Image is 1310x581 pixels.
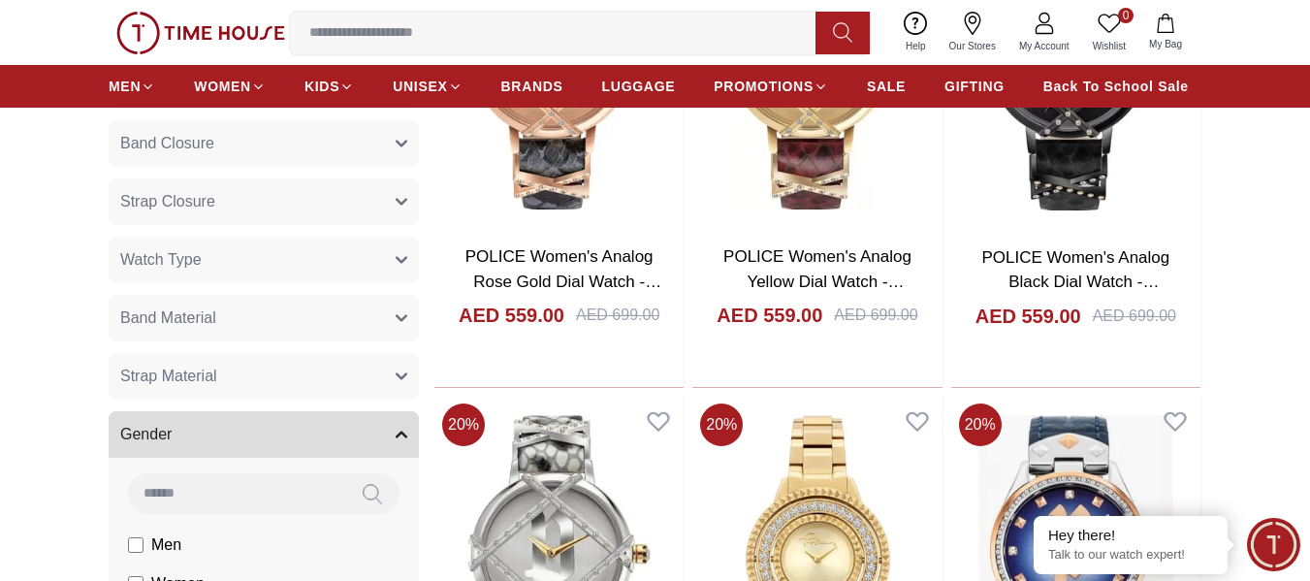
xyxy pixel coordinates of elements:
span: 20 % [700,403,743,446]
h4: AED 559.00 [459,302,564,329]
span: 20 % [442,403,485,446]
span: BRANDS [501,77,563,96]
a: BRANDS [501,69,563,104]
p: Talk to our watch expert! [1048,547,1213,564]
span: 0 [1118,8,1134,23]
a: SALE [867,69,906,104]
h4: AED 559.00 [717,302,822,329]
div: AED 699.00 [576,304,659,327]
span: Band Closure [120,132,214,155]
span: My Bag [1141,37,1190,51]
button: Watch Type [109,237,419,283]
span: Men [151,533,181,557]
a: POLICE Women's Analog Rose Gold Dial Watch - PL.16068BSR/32 [465,247,661,315]
div: Hey there! [1048,526,1213,545]
span: Band Material [120,307,216,330]
h4: AED 559.00 [975,303,1081,330]
span: Strap Closure [120,190,215,213]
a: POLICE Women's Analog Yellow Dial Watch - PL.16068BSG/22 [723,247,911,315]
a: GIFTING [944,69,1005,104]
a: PROMOTIONS [714,69,828,104]
span: Back To School Sale [1043,77,1189,96]
button: Band Closure [109,120,419,167]
button: Strap Material [109,353,419,400]
div: AED 699.00 [834,304,917,327]
span: Help [898,39,934,53]
button: Band Material [109,295,419,341]
a: MEN [109,69,155,104]
span: GIFTING [944,77,1005,96]
span: UNISEX [393,77,447,96]
a: UNISEX [393,69,462,104]
a: WOMEN [194,69,266,104]
a: POLICE Women's Analog Black Dial Watch - PL.16068BSB/02 [981,248,1169,316]
div: AED 699.00 [1093,305,1176,328]
div: Chat Widget [1247,518,1300,571]
span: LUGGAGE [602,77,676,96]
span: WOMEN [194,77,251,96]
span: Watch Type [120,248,202,272]
span: 20 % [959,403,1002,446]
span: Gender [120,423,172,446]
a: LUGGAGE [602,69,676,104]
button: Gender [109,411,419,458]
a: Our Stores [938,8,1007,57]
span: MEN [109,77,141,96]
a: 0Wishlist [1081,8,1137,57]
span: SALE [867,77,906,96]
span: Our Stores [942,39,1004,53]
a: Help [894,8,938,57]
span: My Account [1011,39,1077,53]
input: Men [128,537,144,553]
span: Strap Material [120,365,217,388]
img: ... [116,12,285,54]
span: Wishlist [1085,39,1134,53]
a: Back To School Sale [1043,69,1189,104]
button: My Bag [1137,10,1194,55]
span: PROMOTIONS [714,77,814,96]
a: KIDS [304,69,354,104]
button: Strap Closure [109,178,419,225]
span: KIDS [304,77,339,96]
